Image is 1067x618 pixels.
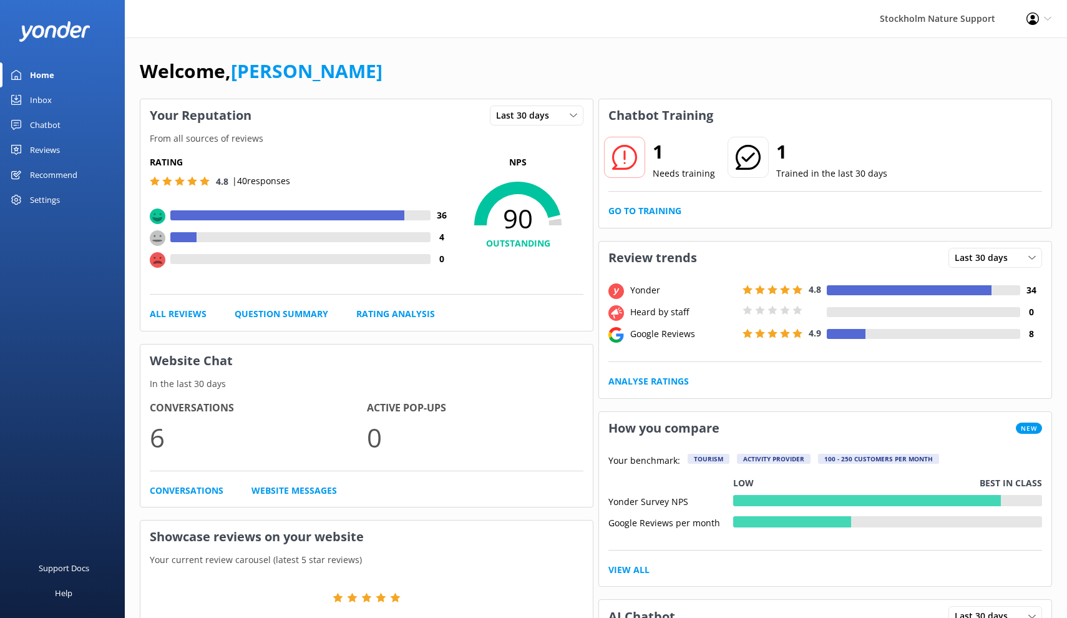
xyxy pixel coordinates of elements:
span: Last 30 days [955,251,1015,265]
div: Heard by staff [627,305,739,319]
a: Question Summary [235,307,328,321]
a: Website Messages [251,484,337,498]
div: Home [30,62,54,87]
h3: Website Chat [140,345,593,377]
h4: 0 [431,252,452,266]
div: Google Reviews per month [608,516,733,527]
span: 4.9 [809,327,821,339]
a: Analyse Ratings [608,375,689,388]
h3: Chatbot Training [599,99,723,132]
div: Support Docs [39,556,89,581]
h4: Conversations [150,400,367,416]
p: Trained in the last 30 days [776,167,887,180]
h2: 1 [653,137,715,167]
p: | 40 responses [232,174,290,188]
a: All Reviews [150,307,207,321]
img: yonder-white-logo.png [19,21,90,42]
h3: Showcase reviews on your website [140,521,593,553]
a: [PERSON_NAME] [231,58,382,84]
a: Rating Analysis [356,307,435,321]
h4: 8 [1020,327,1042,341]
h2: 1 [776,137,887,167]
span: 4.8 [809,283,821,295]
h1: Welcome, [140,56,382,86]
p: Low [733,476,754,490]
div: Google Reviews [627,327,739,341]
div: Chatbot [30,112,61,137]
a: View All [608,563,650,577]
div: Help [55,581,72,606]
p: Your current review carousel (latest 5 star reviews) [140,553,593,567]
h5: Rating [150,155,452,169]
div: Tourism [688,454,729,464]
h3: How you compare [599,412,729,444]
div: Settings [30,187,60,212]
div: Reviews [30,137,60,162]
h3: Your Reputation [140,99,261,132]
span: 90 [452,203,583,234]
div: Yonder Survey NPS [608,495,733,506]
span: 4.8 [216,175,228,187]
p: 0 [367,416,584,458]
h4: 36 [431,208,452,222]
p: Your benchmark: [608,454,680,469]
p: In the last 30 days [140,377,593,391]
h4: 34 [1020,283,1042,297]
h4: 4 [431,230,452,244]
div: 100 - 250 customers per month [818,454,939,464]
a: Go to Training [608,204,681,218]
p: 6 [150,416,367,458]
p: Best in class [980,476,1042,490]
span: New [1016,423,1042,434]
h3: Review trends [599,242,706,274]
div: Inbox [30,87,52,112]
div: Recommend [30,162,77,187]
p: From all sources of reviews [140,132,593,145]
h4: OUTSTANDING [452,237,583,250]
a: Conversations [150,484,223,498]
p: Needs training [653,167,715,180]
p: NPS [452,155,583,169]
span: Last 30 days [496,109,557,122]
div: Yonder [627,283,739,297]
h4: Active Pop-ups [367,400,584,416]
h4: 0 [1020,305,1042,319]
div: Activity Provider [737,454,811,464]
